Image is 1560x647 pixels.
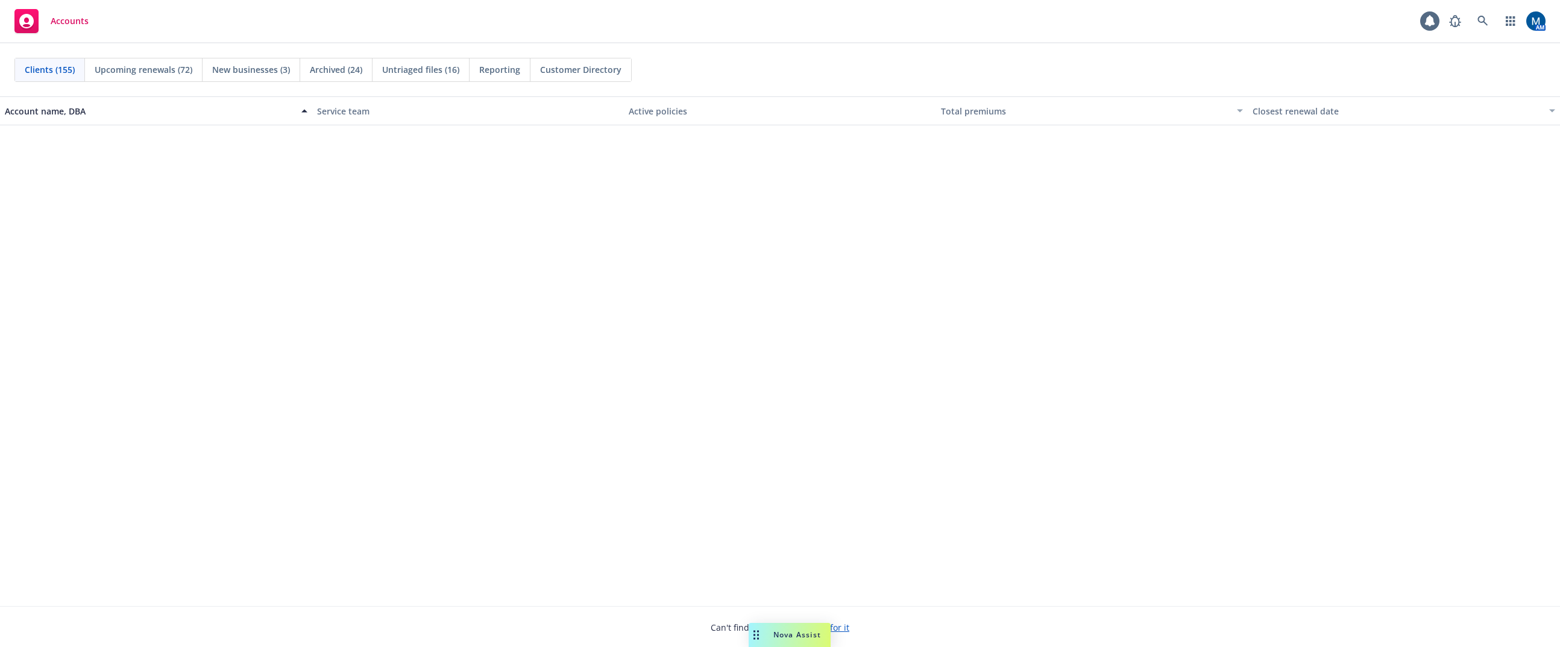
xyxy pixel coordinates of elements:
img: photo [1526,11,1546,31]
div: Drag to move [749,623,764,647]
button: Nova Assist [749,623,831,647]
a: Switch app [1499,9,1523,33]
span: Can't find an account? [711,621,849,634]
a: Accounts [10,4,93,38]
a: Search [1471,9,1495,33]
span: Archived (24) [310,63,362,76]
div: Active policies [629,105,931,117]
div: Account name, DBA [5,105,294,117]
a: Search for it [800,622,849,633]
a: Report a Bug [1443,9,1467,33]
button: Active policies [624,96,936,125]
div: Closest renewal date [1253,105,1542,117]
span: Upcoming renewals (72) [95,63,192,76]
button: Closest renewal date [1248,96,1560,125]
div: Total premiums [941,105,1230,117]
span: Nova Assist [773,630,821,640]
span: Clients (155) [25,63,75,76]
button: Total premiums [936,96,1248,125]
span: Reporting [479,63,520,76]
span: Untriaged files (16) [382,63,459,76]
span: Accounts [51,16,89,26]
span: New businesses (3) [212,63,290,76]
span: Customer Directory [540,63,621,76]
div: Service team [317,105,620,117]
button: Service team [312,96,624,125]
